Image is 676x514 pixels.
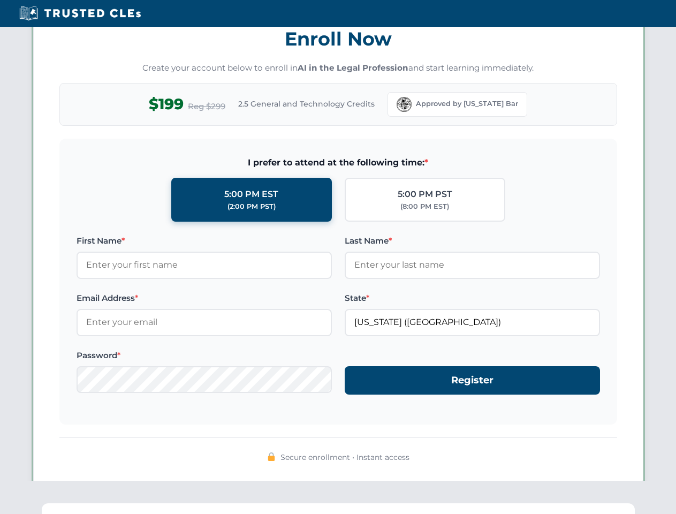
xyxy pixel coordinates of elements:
[77,309,332,336] input: Enter your email
[298,63,408,73] strong: AI in the Legal Profession
[345,252,600,278] input: Enter your last name
[59,62,617,74] p: Create your account below to enroll in and start learning immediately.
[16,5,144,21] img: Trusted CLEs
[400,201,449,212] div: (8:00 PM EST)
[77,292,332,305] label: Email Address
[345,292,600,305] label: State
[345,366,600,395] button: Register
[416,99,518,109] span: Approved by [US_STATE] Bar
[398,187,452,201] div: 5:00 PM PST
[77,235,332,247] label: First Name
[345,235,600,247] label: Last Name
[227,201,276,212] div: (2:00 PM PST)
[149,92,184,116] span: $199
[77,252,332,278] input: Enter your first name
[77,349,332,362] label: Password
[188,100,225,113] span: Reg $299
[59,22,617,56] h3: Enroll Now
[397,97,412,112] img: Florida Bar
[238,98,375,110] span: 2.5 General and Technology Credits
[345,309,600,336] input: Florida (FL)
[224,187,278,201] div: 5:00 PM EST
[280,451,409,463] span: Secure enrollment • Instant access
[267,452,276,461] img: 🔒
[77,156,600,170] span: I prefer to attend at the following time:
